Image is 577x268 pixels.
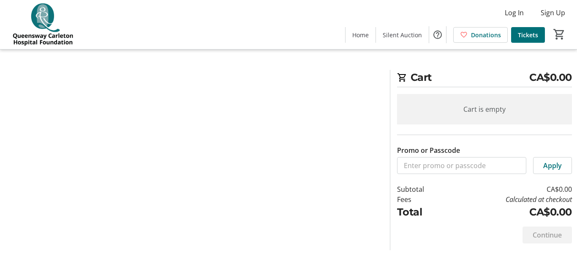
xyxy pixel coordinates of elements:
[448,204,572,220] td: CA$0.00
[376,27,429,43] a: Silent Auction
[397,194,448,204] td: Fees
[5,3,80,46] img: QCH Foundation's Logo
[529,70,572,85] span: CA$0.00
[541,8,565,18] span: Sign Up
[533,157,572,174] button: Apply
[471,30,501,39] span: Donations
[429,26,446,43] button: Help
[346,27,376,43] a: Home
[448,184,572,194] td: CA$0.00
[352,30,369,39] span: Home
[397,184,448,194] td: Subtotal
[383,30,422,39] span: Silent Auction
[543,160,562,171] span: Apply
[448,194,572,204] td: Calculated at checkout
[397,94,572,124] div: Cart is empty
[397,70,572,87] h2: Cart
[498,6,531,19] button: Log In
[453,27,508,43] a: Donations
[505,8,524,18] span: Log In
[397,145,460,155] label: Promo or Passcode
[511,27,545,43] a: Tickets
[397,204,448,220] td: Total
[397,157,526,174] input: Enter promo or passcode
[518,30,538,39] span: Tickets
[534,6,572,19] button: Sign Up
[552,27,567,42] button: Cart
